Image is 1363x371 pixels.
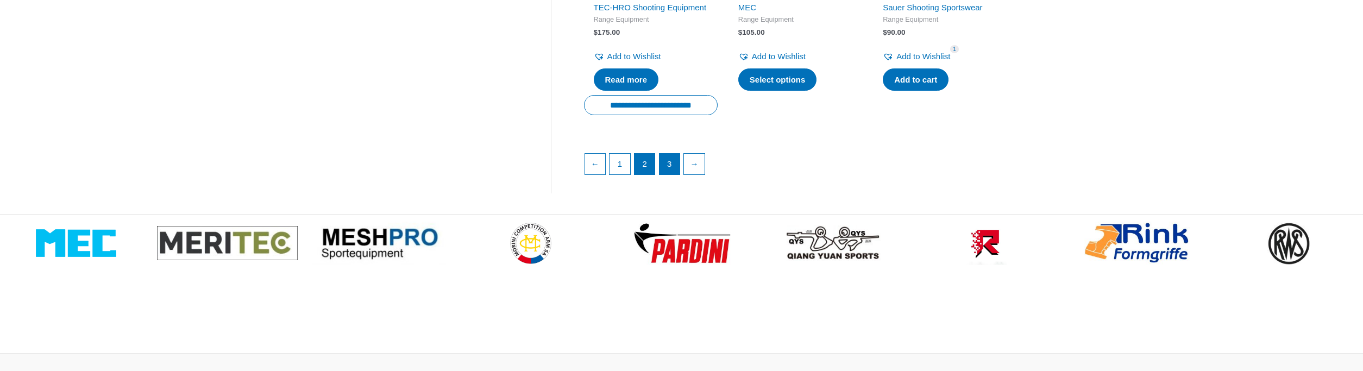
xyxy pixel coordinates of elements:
a: → [684,154,705,174]
a: Add to Wishlist [738,49,806,64]
bdi: 175.00 [594,28,620,36]
a: Add to Wishlist [594,49,661,64]
a: Page 3 [659,154,680,174]
span: $ [594,28,598,36]
span: $ [738,28,743,36]
a: Read more about “TEC-HRO Support Stool 3.0” [594,68,659,91]
span: Range Equipment [594,15,708,24]
span: Add to Wishlist [607,52,661,61]
span: $ [883,28,887,36]
span: 1 [950,45,959,53]
a: Sauer Shooting Sportswear [883,3,982,12]
span: Range Equipment [738,15,852,24]
span: Add to Wishlist [752,52,806,61]
span: Page 2 [635,154,655,174]
a: TEC-HRO Shooting Equipment [594,3,707,12]
nav: Product Pagination [584,153,1007,180]
a: Select options for “MEC Achilles” [738,68,817,91]
bdi: 90.00 [883,28,905,36]
a: Page 1 [610,154,630,174]
a: Add to Wishlist [883,49,950,64]
span: Range Equipment [883,15,997,24]
bdi: 105.00 [738,28,765,36]
a: MEC [738,3,756,12]
a: Add to cart: “Hand Rest” [883,68,949,91]
a: ← [585,154,606,174]
span: Add to Wishlist [896,52,950,61]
